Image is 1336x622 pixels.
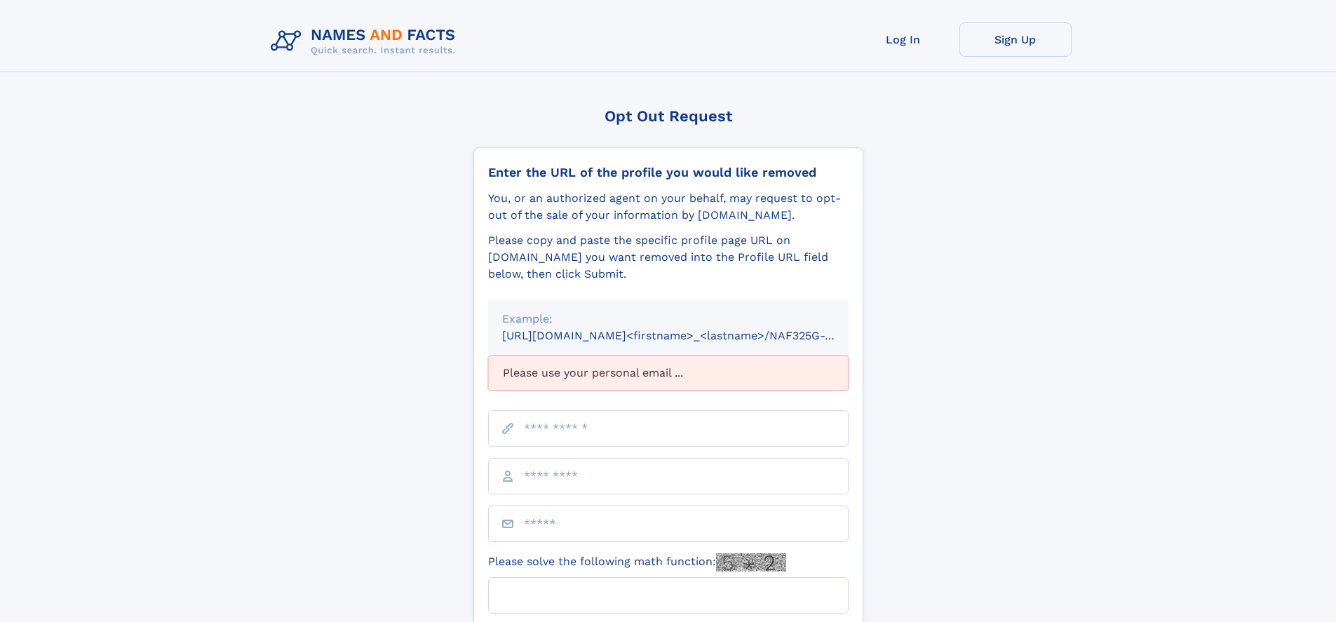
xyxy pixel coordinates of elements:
small: [URL][DOMAIN_NAME]<firstname>_<lastname>/NAF325G-xxxxxxxx [502,329,875,342]
label: Please solve the following math function: [488,553,786,572]
a: Sign Up [959,22,1072,57]
img: Logo Names and Facts [265,22,467,60]
div: Please use your personal email ... [488,356,849,391]
div: Example: [502,311,835,327]
div: You, or an authorized agent on your behalf, may request to opt-out of the sale of your informatio... [488,190,849,224]
div: Enter the URL of the profile you would like removed [488,165,849,180]
div: Please copy and paste the specific profile page URL on [DOMAIN_NAME] you want removed into the Pr... [488,232,849,283]
div: Opt Out Request [473,107,863,125]
a: Log In [847,22,959,57]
